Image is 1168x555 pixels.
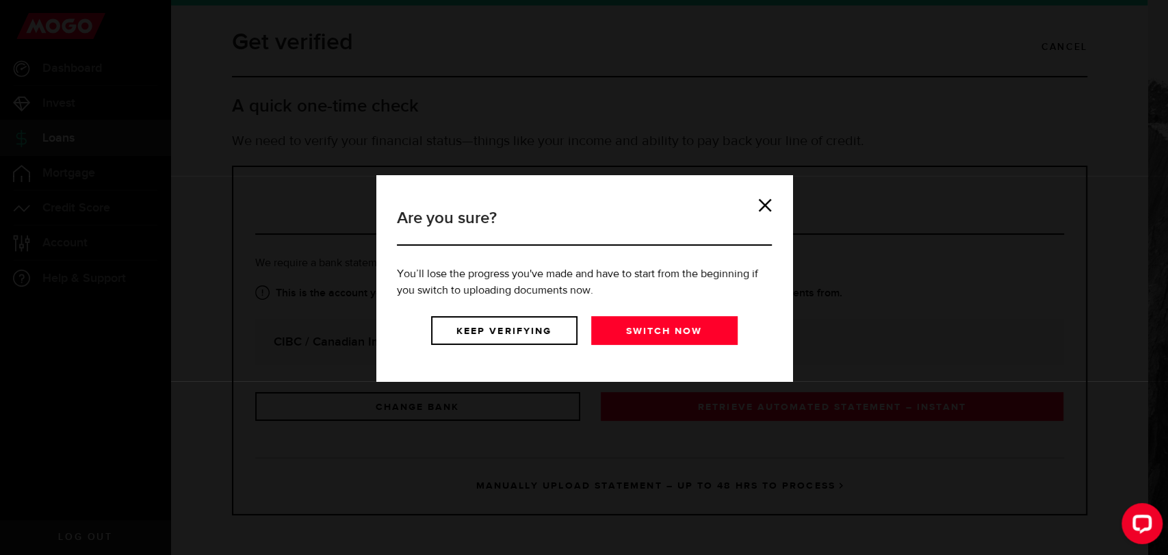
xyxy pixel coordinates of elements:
[397,206,772,246] h3: Are you sure?
[1111,498,1168,555] iframe: LiveChat chat widget
[397,266,772,299] p: You’ll lose the progress you've made and have to start from the beginning if you switch to upload...
[591,316,738,345] a: Switch now
[431,316,577,345] a: Keep verifying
